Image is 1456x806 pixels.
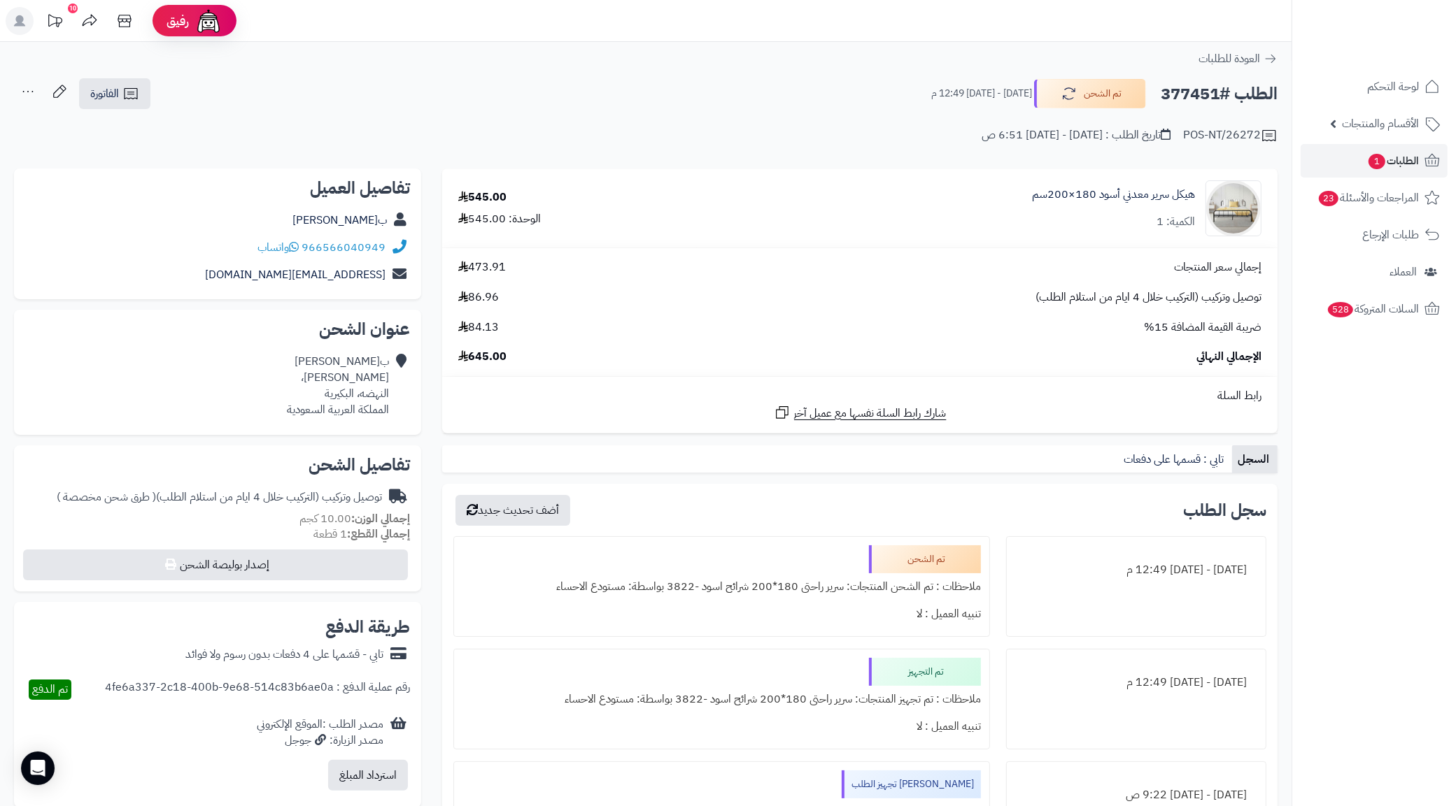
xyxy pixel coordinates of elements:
[774,404,947,422] a: شارك رابط السلة نفسها مع عميل آخر
[1015,556,1257,584] div: [DATE] - [DATE] 12:49 م
[458,259,506,275] span: 473.91
[105,679,410,700] div: رقم عملية الدفع : 4fe6a337-2c18-400b-9e68-514c83b6ae0a
[299,510,410,527] small: 10.00 كجم
[1301,292,1448,326] a: السلات المتروكة528
[1232,445,1278,473] a: السجل
[448,388,1272,404] div: رابط السلة
[1144,319,1261,336] span: ضريبة القيمة المضافة 15%
[257,239,299,256] a: واتساب
[167,13,189,29] span: رفيق
[25,180,410,196] h2: تفاصيل العميل
[1327,301,1354,318] span: 528
[1318,190,1340,207] span: 23
[1206,180,1261,236] img: 1754548507-110101050033-90x90.jpg
[462,713,981,740] div: تنبيه العميل : لا
[32,681,68,698] span: تم الدفع
[1301,255,1448,289] a: العملاء
[842,770,981,798] div: [PERSON_NAME] تجهيز الطلب
[1361,15,1443,45] img: logo-2.png
[1317,188,1419,208] span: المراجعات والأسئلة
[462,686,981,713] div: ملاحظات : تم تجهيز المنتجات: سرير راحتى 180*200 شرائح اسود -3822 بواسطة: مستودع الاحساء
[1196,349,1261,365] span: الإجمالي النهائي
[205,266,386,283] a: [EMAIL_ADDRESS][DOMAIN_NAME]
[1157,214,1195,230] div: الكمية: 1
[351,510,410,527] strong: إجمالي الوزن:
[1367,77,1419,96] span: لوحة التحكم
[794,405,947,422] span: شارك رابط السلة نفسها مع عميل آخر
[79,78,150,109] a: الفاتورة
[23,549,408,580] button: إصدار بوليصة الشحن
[1362,225,1419,245] span: طلبات الإرجاع
[90,85,119,102] span: الفاتورة
[458,319,499,336] span: 84.13
[185,647,383,663] div: تابي - قسّمها على 4 دفعات بدون رسوم ولا فوائد
[21,751,55,785] div: Open Intercom Messenger
[1183,502,1266,519] h3: سجل الطلب
[257,733,383,749] div: مصدر الزيارة: جوجل
[458,349,507,365] span: 645.00
[458,289,499,305] span: 86.96
[325,619,410,635] h2: طريقة الدفع
[313,526,410,542] small: 1 قطعة
[37,7,72,38] a: تحديثات المنصة
[1368,153,1386,170] span: 1
[1118,445,1232,473] a: تابي : قسمها على دفعات
[462,600,981,628] div: تنبيه العميل : لا
[257,717,383,749] div: مصدر الطلب :الموقع الإلكتروني
[1342,114,1419,134] span: الأقسام والمنتجات
[931,87,1032,101] small: [DATE] - [DATE] 12:49 م
[1367,151,1419,171] span: الطلبات
[25,456,410,473] h2: تفاصيل الشحن
[869,658,981,686] div: تم التجهيز
[292,212,387,229] a: ب[PERSON_NAME]
[57,489,156,505] span: ( طرق شحن مخصصة )
[1301,218,1448,252] a: طلبات الإرجاع
[1301,144,1448,178] a: الطلبات1
[1034,79,1146,108] button: تم الشحن
[1161,80,1278,108] h2: الطلب #377451
[287,354,389,417] div: ب[PERSON_NAME] [PERSON_NAME]، النهضه، البكيرية المملكة العربية السعودية
[1015,669,1257,696] div: [DATE] - [DATE] 12:49 م
[1183,127,1278,144] div: POS-NT/26272
[1036,289,1261,305] span: توصيل وتركيب (التركيب خلال 4 ايام من استلام الطلب)
[458,211,541,227] div: الوحدة: 545.00
[1032,187,1195,203] a: هيكل سرير معدني أسود 180×200سم
[458,189,507,206] div: 545.00
[1174,259,1261,275] span: إجمالي سعر المنتجات
[462,573,981,600] div: ملاحظات : تم الشحن المنتجات: سرير راحتى 180*200 شرائح اسود -3822 بواسطة: مستودع الاحساء
[1199,50,1260,67] span: العودة للطلبات
[455,495,570,526] button: أضف تحديث جديد
[1327,299,1419,319] span: السلات المتروكة
[869,545,981,573] div: تم الشحن
[57,489,382,505] div: توصيل وتركيب (التركيب خلال 4 ايام من استلام الطلب)
[328,760,408,791] button: استرداد المبلغ
[1390,262,1417,282] span: العملاء
[1301,181,1448,215] a: المراجعات والأسئلة23
[1199,50,1278,67] a: العودة للطلبات
[347,526,410,542] strong: إجمالي القطع:
[302,239,386,256] a: 966566040949
[25,321,410,338] h2: عنوان الشحن
[982,127,1171,143] div: تاريخ الطلب : [DATE] - [DATE] 6:51 ص
[68,3,78,13] div: 10
[1301,70,1448,103] a: لوحة التحكم
[195,7,222,35] img: ai-face.png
